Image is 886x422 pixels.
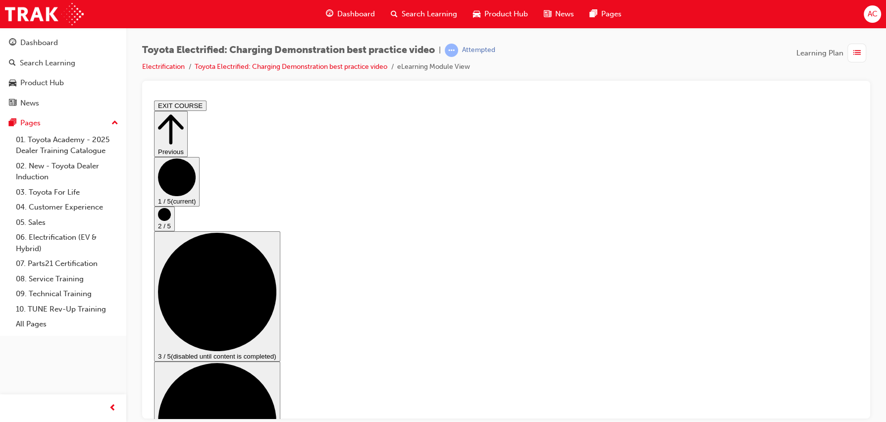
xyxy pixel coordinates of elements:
[4,110,25,135] button: 2 / 5
[4,74,122,92] a: Product Hub
[4,94,122,112] a: News
[590,8,597,20] span: pages-icon
[4,32,122,114] button: DashboardSearch LearningProduct HubNews
[20,98,39,109] div: News
[8,256,21,264] span: 3 / 5
[796,48,843,59] span: Learning Plan
[9,59,16,68] span: search-icon
[142,45,435,56] span: Toyota Electrified: Charging Demonstration best practice video
[12,215,122,230] a: 05. Sales
[4,14,38,60] button: Previous
[9,39,16,48] span: guage-icon
[8,52,34,59] span: Previous
[12,230,122,256] a: 06. Electrification (EV & Hybrid)
[867,8,877,20] span: AC
[8,126,21,133] span: 2 / 5
[109,402,116,415] span: prev-icon
[12,256,122,271] a: 07. Parts21 Certification
[4,4,56,14] button: EXIT COURSE
[20,37,58,49] div: Dashboard
[473,8,480,20] span: car-icon
[9,79,16,88] span: car-icon
[864,5,881,23] button: AC
[445,44,458,57] span: learningRecordVerb_ATTEMPT-icon
[4,114,122,132] button: Pages
[12,286,122,302] a: 09. Technical Training
[601,8,622,20] span: Pages
[9,99,16,108] span: news-icon
[195,62,387,71] a: Toyota Electrified: Charging Demonstration best practice video
[12,316,122,332] a: All Pages
[544,8,551,20] span: news-icon
[20,117,41,129] div: Pages
[337,8,375,20] span: Dashboard
[4,34,122,52] a: Dashboard
[4,54,122,72] a: Search Learning
[142,62,185,71] a: Electrification
[326,8,333,20] span: guage-icon
[21,101,46,108] span: (current)
[582,4,629,24] a: pages-iconPages
[20,57,75,69] div: Search Learning
[318,4,383,24] a: guage-iconDashboard
[853,47,861,59] span: list-icon
[12,185,122,200] a: 03. Toyota For Life
[9,119,16,128] span: pages-icon
[796,44,870,62] button: Learning Plan
[402,8,457,20] span: Search Learning
[12,158,122,185] a: 02. New - Toyota Dealer Induction
[439,45,441,56] span: |
[465,4,536,24] a: car-iconProduct Hub
[12,200,122,215] a: 04. Customer Experience
[5,3,84,25] img: Trak
[484,8,528,20] span: Product Hub
[397,61,470,73] li: eLearning Module View
[391,8,398,20] span: search-icon
[12,302,122,317] a: 10. TUNE Rev-Up Training
[536,4,582,24] a: news-iconNews
[4,60,50,110] button: 1 / 5(current)
[12,271,122,287] a: 08. Service Training
[12,132,122,158] a: 01. Toyota Academy - 2025 Dealer Training Catalogue
[20,77,64,89] div: Product Hub
[462,46,495,55] div: Attempted
[555,8,574,20] span: News
[111,117,118,130] span: up-icon
[383,4,465,24] a: search-iconSearch Learning
[21,256,126,264] span: (disabled until content is completed)
[8,101,21,108] span: 1 / 5
[4,135,130,265] button: 3 / 5(disabled until content is completed)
